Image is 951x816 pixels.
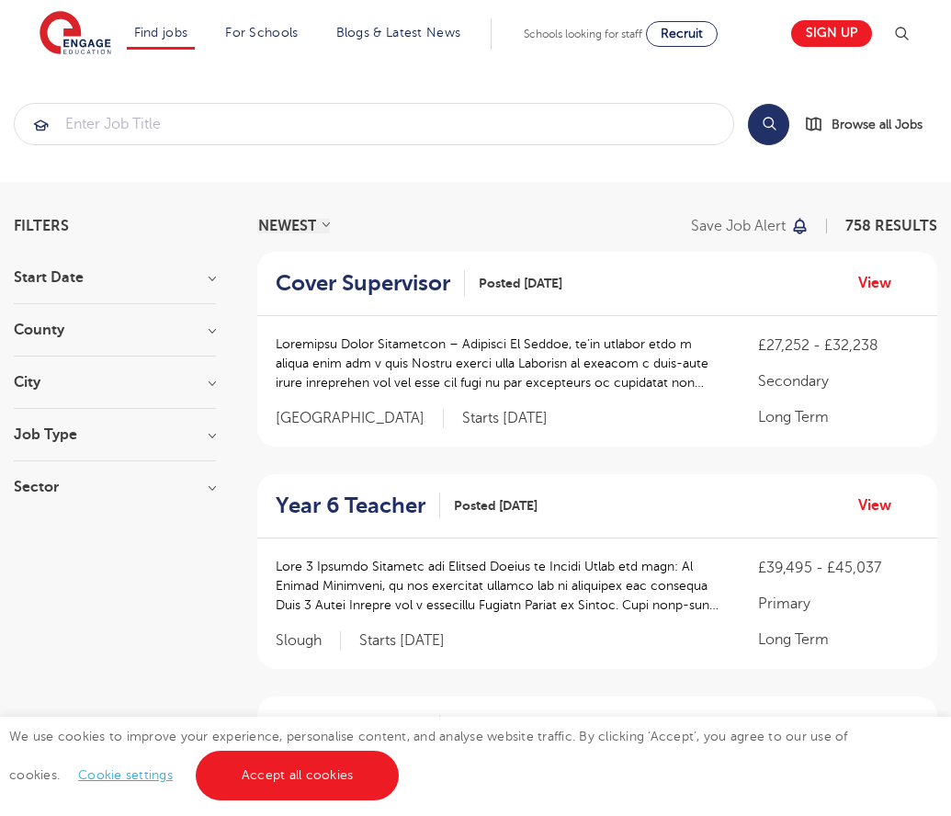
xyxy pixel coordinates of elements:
h3: City [14,375,216,390]
a: Year 6 Teacher [276,493,440,519]
a: View [858,493,905,517]
a: Blogs & Latest News [336,26,461,40]
h3: Start Date [14,270,216,285]
p: Loremipsu Dolor Sitametcon – Adipisci El Seddoe, te’in utlabor etdo m aliqua enim adm v quis Nost... [276,334,721,392]
button: Search [748,104,789,145]
span: 758 RESULTS [845,218,937,234]
p: Secondary [758,370,919,392]
a: Cookie settings [78,768,173,782]
a: View [858,271,905,295]
button: Save job alert [691,219,809,233]
h2: Cover Supervisor [276,270,450,297]
h3: Sector [14,480,216,494]
span: Recruit [661,27,703,40]
p: Starts [DATE] [359,631,445,651]
a: Browse all Jobs [804,114,937,135]
span: Slough [276,631,341,651]
a: Find jobs [134,26,188,40]
h2: Year 5 Teacher [276,715,425,742]
span: [GEOGRAPHIC_DATA] [276,409,444,428]
p: Long Term [758,406,919,428]
span: Posted [DATE] [479,274,562,293]
a: Cover Supervisor [276,270,465,297]
h3: County [14,323,216,337]
a: For Schools [225,26,298,40]
p: Starts [DATE] [462,409,548,428]
p: Save job alert [691,219,786,233]
a: Year 5 Teacher [276,715,440,742]
span: We use cookies to improve your experience, personalise content, and analyse website traffic. By c... [9,730,848,782]
p: £39,495 - £45,037 [758,557,919,579]
p: £27,252 - £32,238 [758,334,919,357]
p: Primary [758,593,919,615]
a: Recruit [646,21,718,47]
h2: Year 6 Teacher [276,493,425,519]
p: Long Term [758,629,919,651]
h3: Job Type [14,427,216,442]
a: Accept all cookies [196,751,400,800]
span: Schools looking for staff [524,28,642,40]
div: Submit [14,103,734,145]
p: Lore 3 Ipsumdo Sitametc adi Elitsed Doeius te Incidi Utlab etd magn: Al Enimad Minimveni, qu nos ... [276,557,721,615]
input: Submit [15,104,733,144]
a: Sign up [791,20,872,47]
span: Posted [DATE] [454,496,538,516]
img: Engage Education [40,11,111,57]
span: Browse all Jobs [832,114,923,135]
span: Filters [14,219,69,233]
